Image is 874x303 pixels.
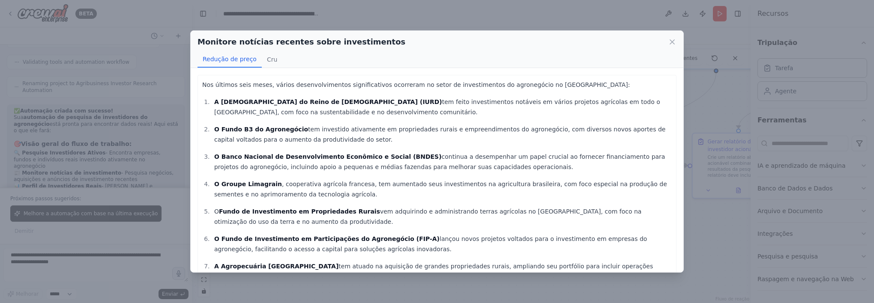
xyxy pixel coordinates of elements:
strong: A [DEMOGRAPHIC_DATA] do Reino de [DEMOGRAPHIC_DATA] (IURD) [214,98,442,105]
button: Cru [262,51,282,68]
button: Redução de preço [198,51,262,68]
strong: Fundo de Investimento em Propriedades Rurais [219,208,380,215]
strong: O Fundo B3 do Agronegócio [214,126,308,133]
h2: Monitore notícias recentes sobre investimentos [198,36,405,48]
strong: A Agropecuária [GEOGRAPHIC_DATA] [214,263,338,270]
p: , cooperativa agrícola francesa, tem aumentado seus investimentos na agricultura brasileira, com ... [214,179,672,199]
p: tem feito investimentos notáveis em vários projetos agrícolas em todo o [GEOGRAPHIC_DATA], com fo... [214,97,672,117]
p: tem atuado na aquisição de grandes propriedades rurais, ampliando seu portfólio para incluir oper... [214,261,672,282]
p: O vem adquirindo e administrando terras agrícolas no [GEOGRAPHIC_DATA], com foco na otimização do... [214,206,672,227]
p: lançou novos projetos voltados para o investimento em empresas do agronegócio, facilitando o aces... [214,234,672,254]
strong: O Fundo de Investimento em Participações do Agronegócio (FIP-A) [214,235,440,242]
strong: O Groupe Limagrain [214,181,282,187]
p: Nos últimos seis meses, vários desenvolvimentos significativos ocorreram no setor de investimento... [202,80,672,90]
strong: O Banco Nacional de Desenvolvimento Econômico e Social (BNDES) [214,153,442,160]
p: continua a desempenhar um papel crucial ao fornecer financiamento para projetos do agronegócio, i... [214,151,672,172]
p: tem investido ativamente em propriedades rurais e empreendimentos do agronegócio, com diversos no... [214,124,672,145]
